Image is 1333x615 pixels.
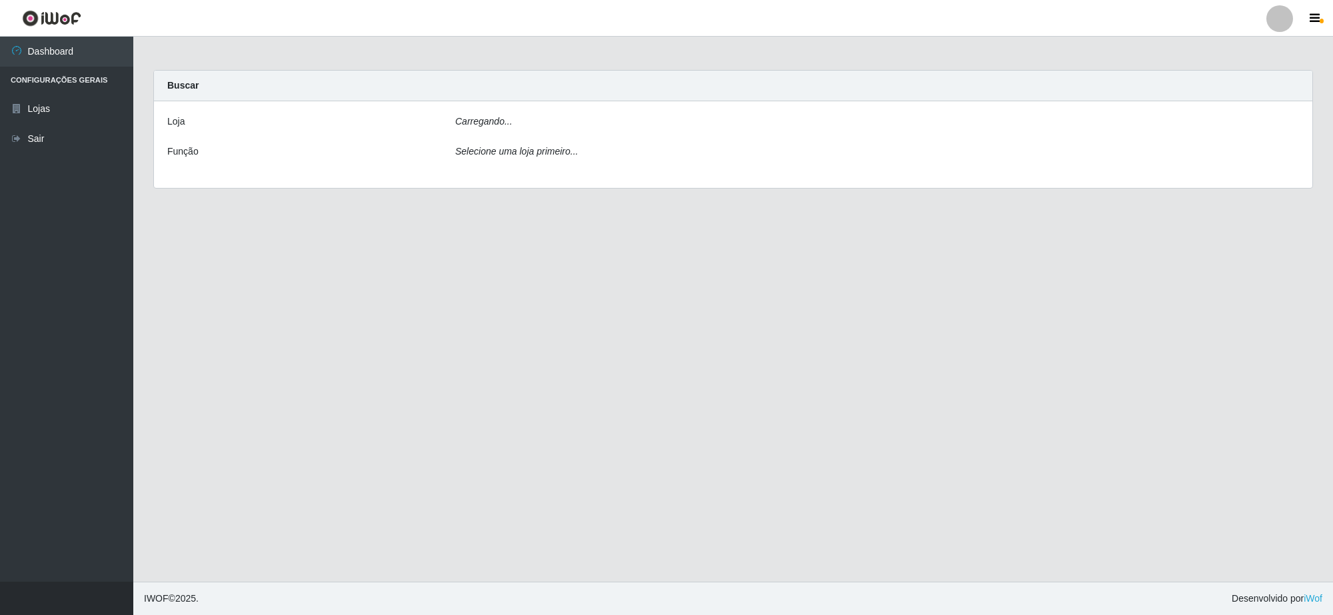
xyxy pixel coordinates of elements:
i: Selecione uma loja primeiro... [455,146,578,157]
span: IWOF [144,593,169,604]
img: CoreUI Logo [22,10,81,27]
i: Carregando... [455,116,513,127]
span: Desenvolvido por [1232,592,1322,606]
label: Função [167,145,199,159]
a: iWof [1304,593,1322,604]
label: Loja [167,115,185,129]
span: © 2025 . [144,592,199,606]
strong: Buscar [167,80,199,91]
